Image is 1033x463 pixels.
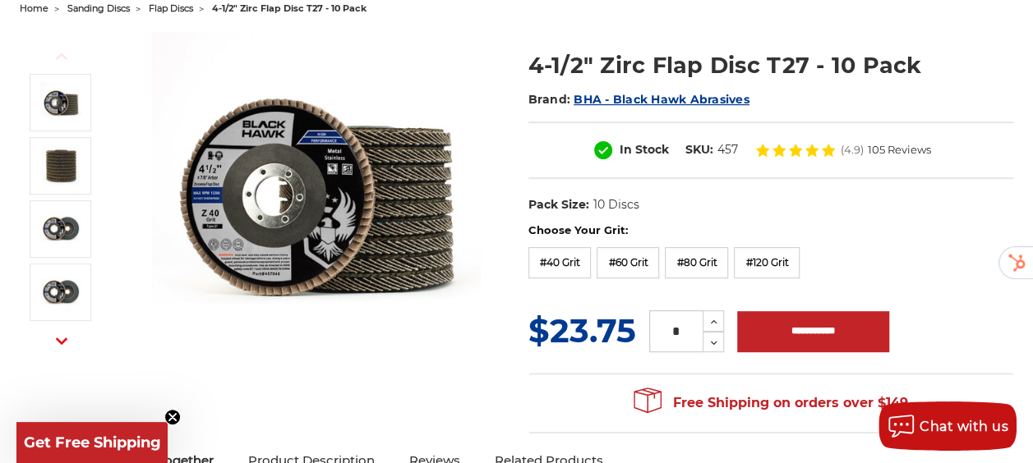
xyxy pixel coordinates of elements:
button: Chat with us [879,401,1017,451]
img: 10 pack of 4.5" Black Hawk Flap Discs [40,145,81,186]
button: Previous [42,39,81,74]
img: Black Hawk 4-1/2" x 7/8" Flap Disc Type 27 - 10 Pack [152,32,481,360]
span: In Stock [620,142,669,157]
button: Next [42,323,81,359]
a: BHA - Black Hawk Abrasives [574,92,749,107]
span: (4.9) [841,144,864,155]
span: Free Shipping on orders over $149 [634,387,908,419]
a: flap discs [149,2,193,14]
span: Chat with us [920,419,1008,434]
span: Brand: [528,92,571,107]
h1: 4-1/2" Zirc Flap Disc T27 - 10 Pack [528,49,1013,81]
span: Get Free Shipping [24,433,161,452]
dt: SKU: [685,141,713,158]
dd: 10 Discs [593,196,639,213]
div: Get Free ShippingClose teaser [16,422,168,463]
span: 4-1/2" zirc flap disc t27 - 10 pack [212,2,367,14]
label: Choose Your Grit: [528,222,1013,239]
img: Black Hawk 4-1/2" x 7/8" Flap Disc Type 27 - 10 Pack [40,82,81,123]
span: $23.75 [528,310,636,351]
button: Close teaser [164,409,181,425]
a: sanding discs [67,2,130,14]
span: 105 Reviews [868,144,931,155]
dd: 457 [717,141,738,158]
a: home [20,2,48,14]
dt: Pack Size: [528,196,589,213]
img: 40 grit flap disc [40,209,81,250]
img: 60 grit flap disc [40,272,81,313]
